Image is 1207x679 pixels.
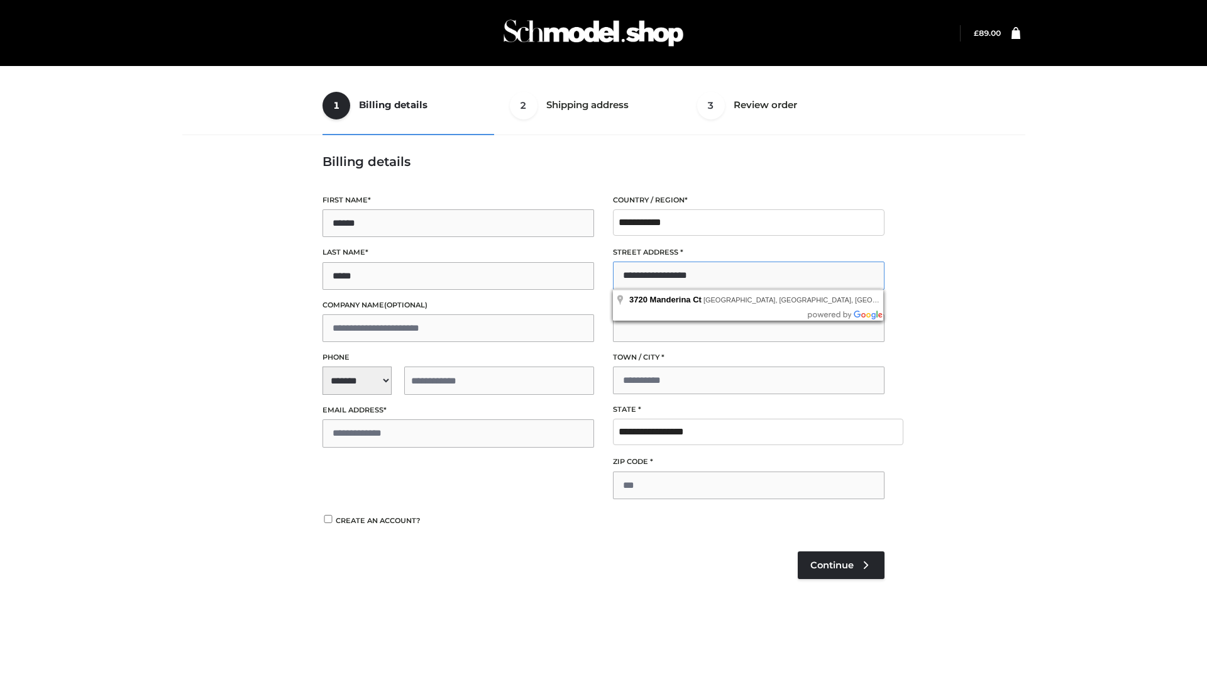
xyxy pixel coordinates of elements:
[322,194,594,206] label: First name
[322,515,334,523] input: Create an account?
[798,551,885,579] a: Continue
[322,404,594,416] label: Email address
[974,28,1001,38] a: £89.00
[650,295,702,304] span: Manderina Ct
[974,28,979,38] span: £
[322,154,885,169] h3: Billing details
[499,8,688,58] img: Schmodel Admin 964
[384,301,427,309] span: (optional)
[336,516,421,525] span: Create an account?
[613,246,885,258] label: Street address
[703,296,927,304] span: [GEOGRAPHIC_DATA], [GEOGRAPHIC_DATA], [GEOGRAPHIC_DATA]
[613,404,885,416] label: State
[629,295,648,304] span: 3720
[322,351,594,363] label: Phone
[613,194,885,206] label: Country / Region
[810,560,854,571] span: Continue
[322,299,594,311] label: Company name
[613,351,885,363] label: Town / City
[974,28,1001,38] bdi: 89.00
[322,246,594,258] label: Last name
[613,456,885,468] label: ZIP Code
